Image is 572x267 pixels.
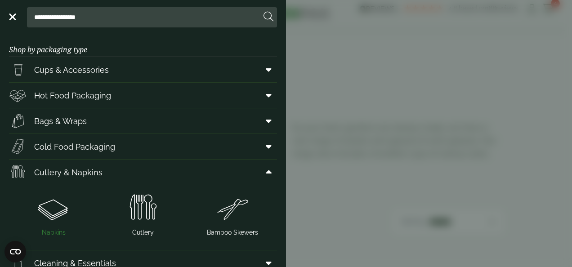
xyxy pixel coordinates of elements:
[9,160,277,185] a: Cutlery & Napkins
[34,64,109,76] span: Cups & Accessories
[34,166,103,178] span: Cutlery & Napkins
[9,86,27,104] img: Deli_box.svg
[34,89,111,102] span: Hot Food Packaging
[9,112,27,130] img: Paper_carriers.svg
[42,228,66,237] span: Napkins
[102,190,184,226] img: Cutlery.svg
[34,115,87,127] span: Bags & Wraps
[9,108,277,133] a: Bags & Wraps
[9,163,27,181] img: Cutlery.svg
[34,141,115,153] span: Cold Food Packaging
[132,228,154,237] span: Cutlery
[9,138,27,156] img: Sandwich_box.svg
[13,188,95,239] a: Napkins
[9,61,27,79] img: PintNhalf_cup.svg
[4,241,26,263] button: Open CMP widget
[191,190,273,226] img: skew-01.svg
[191,188,273,239] a: Bamboo Skewers
[13,190,95,226] img: Napkins.svg
[102,188,184,239] a: Cutlery
[9,83,277,108] a: Hot Food Packaging
[9,57,277,82] a: Cups & Accessories
[9,31,277,57] h3: Shop by packaging type
[9,134,277,159] a: Cold Food Packaging
[207,228,258,237] span: Bamboo Skewers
